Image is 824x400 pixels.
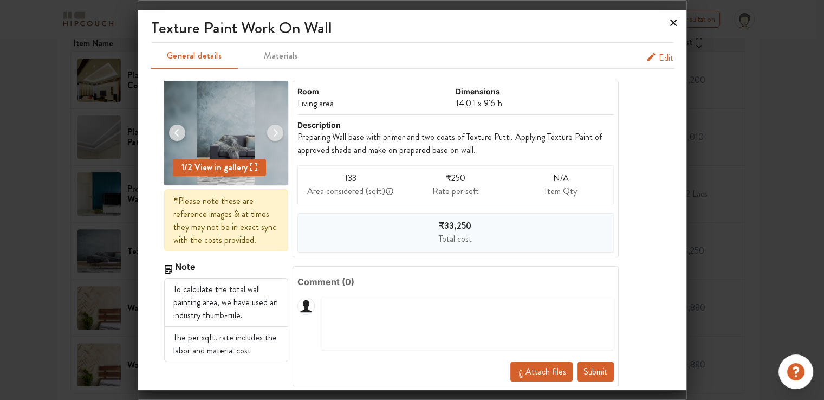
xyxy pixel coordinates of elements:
div: Item Qty [544,185,577,198]
div: Description [297,119,614,131]
span: View in gallery [192,161,257,173]
li: To calculate the total wall painting area, we have used an industry thumb-rule. [164,278,288,327]
img: arrow left [262,120,288,146]
img: 0 [197,81,255,185]
div: Living area [297,97,456,110]
button: Edit [646,51,673,64]
div: Dimensions [456,86,614,97]
span: Note [175,261,196,272]
button: Submit [577,362,614,382]
span: Attach files [525,365,566,378]
span: 133 [345,172,356,184]
div: Total cost [439,233,472,246]
div: painting info tabs [151,43,673,69]
div: Rate per sqft [432,185,479,198]
div: Area considered (sqft) [307,185,385,198]
span: 1 / 2 [181,161,192,173]
li: The per sqft. rate includes the labor and material cost [164,327,288,362]
span: Materials [244,48,318,63]
span: Comment ( 0 ) [297,276,354,287]
span: ₹33,250 [439,220,471,232]
span: General details [158,48,231,63]
div: N/A [553,172,569,185]
span: Please note these are reference images & at times they may not be in exact sync with the costs pr... [173,195,276,246]
span: Edit [659,51,673,64]
span: ₹250 [446,172,465,184]
button: Attach files [510,362,573,382]
div: Room [297,86,456,97]
div: Preparing Wall base with primer and two coats of Texture Putti. Applying Texture Paint of approve... [297,131,614,157]
img: arrow left [164,120,190,146]
div: 14'0"l x 9'6"h [456,97,614,110]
